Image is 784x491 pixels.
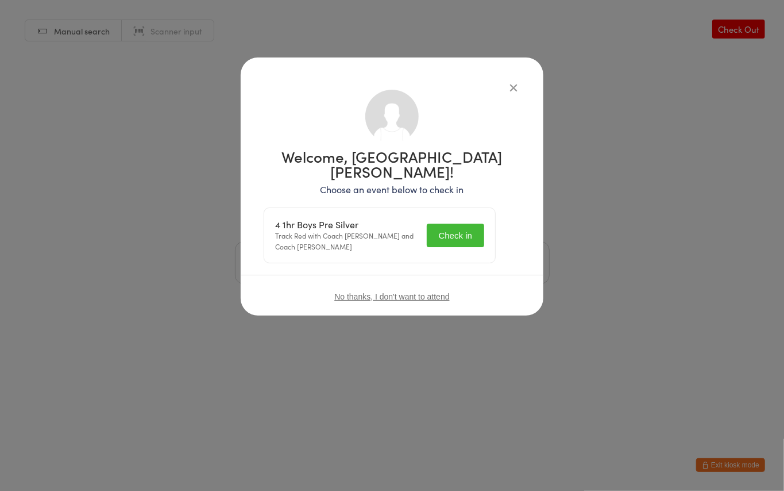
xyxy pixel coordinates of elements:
[365,90,419,143] img: no_photo.png
[275,219,420,230] div: 4 1hr Boys Pre Silver
[264,183,520,196] p: Choose an event below to check in
[275,219,420,252] div: Track Red with Coach [PERSON_NAME] and Coach [PERSON_NAME]
[264,149,520,179] h1: Welcome, [GEOGRAPHIC_DATA][PERSON_NAME]!
[334,292,449,301] button: No thanks, I don't want to attend
[427,224,484,247] button: Check in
